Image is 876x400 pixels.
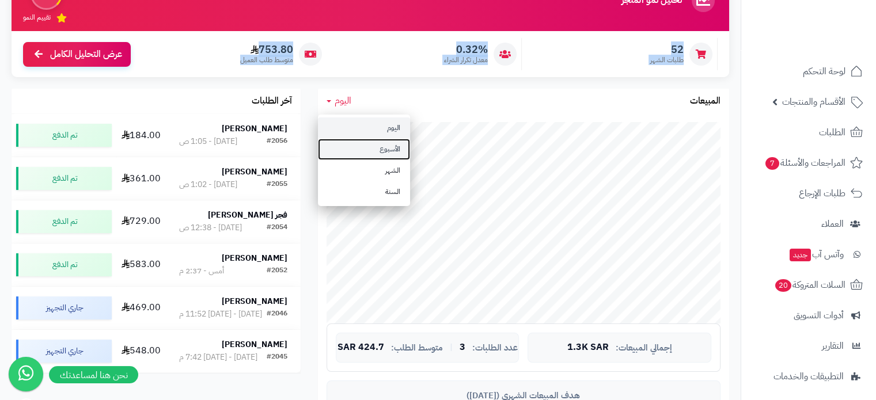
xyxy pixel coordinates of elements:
[748,363,869,390] a: التطبيقات والخدمات
[794,307,844,323] span: أدوات التسويق
[16,167,112,190] div: تم الدفع
[179,308,262,320] div: [DATE] - [DATE] 11:52 م
[222,123,287,135] strong: [PERSON_NAME]
[222,295,287,307] strong: [PERSON_NAME]
[803,63,845,79] span: لوحة التحكم
[335,94,351,108] span: اليوم
[819,124,845,140] span: الطلبات
[765,157,779,170] span: 7
[650,43,684,56] span: 52
[267,308,287,320] div: #2046
[788,246,844,262] span: وآتس آب
[116,243,166,286] td: 583.00
[444,43,488,56] span: 0.32%
[267,136,287,147] div: #2056
[450,343,453,352] span: |
[774,277,845,293] span: السلات المتروكة
[16,296,112,319] div: جاري التجهيز
[16,340,112,363] div: جاري التجهيز
[327,94,351,108] a: اليوم
[337,342,384,353] span: 424.7 SAR
[748,180,869,207] a: طلبات الإرجاع
[318,117,410,139] a: اليوم
[116,287,166,329] td: 469.00
[179,222,242,234] div: [DATE] - 12:38 ص
[748,210,869,238] a: العملاء
[222,338,287,351] strong: [PERSON_NAME]
[23,13,51,22] span: تقييم النمو
[222,252,287,264] strong: [PERSON_NAME]
[116,157,166,200] td: 361.00
[748,241,869,268] a: وآتس آبجديد
[252,96,292,106] h3: آخر الطلبات
[318,160,410,181] a: الشهر
[318,181,410,203] a: السنة
[821,216,844,232] span: العملاء
[16,124,112,147] div: تم الدفع
[460,342,465,353] span: 3
[116,200,166,243] td: 729.00
[748,149,869,177] a: المراجعات والأسئلة7
[208,209,287,221] strong: فجر [PERSON_NAME]
[690,96,720,106] h3: المبيعات
[748,271,869,299] a: السلات المتروكة20
[782,94,845,110] span: الأقسام والمنتجات
[23,42,131,67] a: عرض التحليل الكامل
[748,58,869,85] a: لوحة التحكم
[116,330,166,372] td: 548.00
[650,55,684,65] span: طلبات الشهر
[318,139,410,160] a: الأسبوع
[267,179,287,191] div: #2055
[764,155,845,171] span: المراجعات والأسئلة
[50,48,122,61] span: عرض التحليل الكامل
[444,55,488,65] span: معدل تكرار الشراء
[222,166,287,178] strong: [PERSON_NAME]
[179,265,224,277] div: أمس - 2:37 م
[822,338,844,354] span: التقارير
[472,343,518,353] span: عدد الطلبات:
[116,114,166,157] td: 184.00
[616,343,672,353] span: إجمالي المبيعات:
[567,342,609,353] span: 1.3K SAR
[16,210,112,233] div: تم الدفع
[16,253,112,276] div: تم الدفع
[391,343,443,353] span: متوسط الطلب:
[748,332,869,360] a: التقارير
[773,368,844,384] span: التطبيقات والخدمات
[799,185,845,201] span: طلبات الإرجاع
[240,55,293,65] span: متوسط طلب العميل
[179,136,237,147] div: [DATE] - 1:05 ص
[775,279,791,292] span: 20
[748,119,869,146] a: الطلبات
[240,43,293,56] span: 753.80
[748,302,869,329] a: أدوات التسويق
[790,249,811,261] span: جديد
[267,222,287,234] div: #2054
[179,179,237,191] div: [DATE] - 1:02 ص
[267,352,287,363] div: #2045
[179,352,257,363] div: [DATE] - [DATE] 7:42 م
[267,265,287,277] div: #2052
